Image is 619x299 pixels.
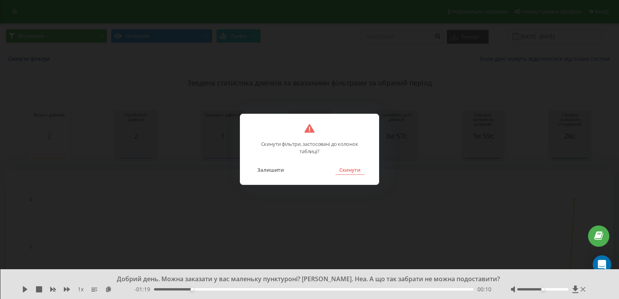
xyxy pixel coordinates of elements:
[593,255,611,274] div: Open Intercom Messenger
[477,285,491,293] span: 00:10
[79,275,531,284] div: Добрий день. Можна заказати у вас маленьку пунктуроні? [PERSON_NAME]. Неа. А що так забрати не мо...
[541,288,544,291] div: Accessibility label
[78,285,84,293] span: 1 x
[191,288,194,291] div: Accessibility label
[253,165,288,175] button: Залишити
[260,133,359,155] p: Скинути фільтри, застосовані до колонок таблиці?
[134,285,154,293] span: - 01:19
[335,165,364,175] button: Скинути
